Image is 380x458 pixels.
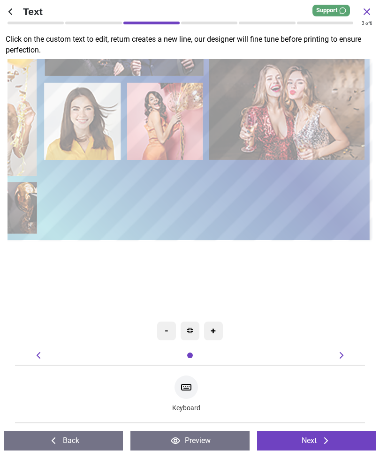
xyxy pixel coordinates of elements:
[4,431,123,450] button: Back
[362,21,365,26] span: 3
[23,5,361,18] span: Text
[257,431,376,450] button: Next
[187,328,193,333] img: recenter
[157,322,176,340] div: -
[312,5,350,16] div: Support
[6,34,380,55] p: Click on the custom text to edit, return creates a new line, our designer will fine tune before p...
[130,431,250,450] button: Preview
[172,373,200,415] div: Keyboard
[204,322,223,340] div: +
[362,20,372,27] div: of 6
